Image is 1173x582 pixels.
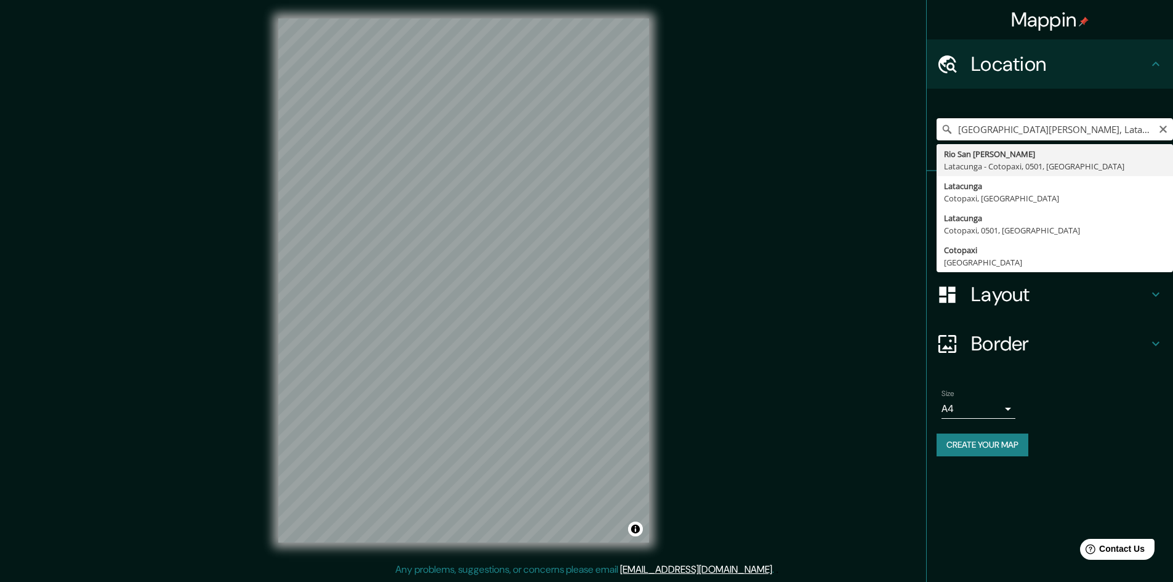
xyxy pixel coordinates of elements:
div: Latacunga [944,180,1166,192]
div: Cotopaxi [944,244,1166,256]
button: Create your map [937,434,1028,456]
div: Pins [927,171,1173,220]
div: Rio San [PERSON_NAME] [944,148,1166,160]
div: Latacunga - Cotopaxi, 0501, [GEOGRAPHIC_DATA] [944,160,1166,172]
button: Toggle attribution [628,522,643,536]
h4: Location [971,52,1148,76]
div: Border [927,319,1173,368]
div: Cotopaxi, 0501, [GEOGRAPHIC_DATA] [944,224,1166,236]
iframe: Help widget launcher [1063,534,1159,568]
h4: Mappin [1011,7,1089,32]
button: Clear [1158,123,1168,134]
div: Location [927,39,1173,89]
p: Any problems, suggestions, or concerns please email . [395,562,774,577]
canvas: Map [278,18,649,543]
h4: Layout [971,282,1148,307]
div: Latacunga [944,212,1166,224]
div: Style [927,220,1173,270]
label: Size [941,389,954,399]
div: Layout [927,270,1173,319]
h4: Border [971,331,1148,356]
input: Pick your city or area [937,118,1173,140]
img: pin-icon.png [1079,17,1089,26]
div: A4 [941,399,1015,419]
div: . [776,562,778,577]
a: [EMAIL_ADDRESS][DOMAIN_NAME] [620,563,772,576]
div: Cotopaxi, [GEOGRAPHIC_DATA] [944,192,1166,204]
div: [GEOGRAPHIC_DATA] [944,256,1166,269]
div: . [774,562,776,577]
